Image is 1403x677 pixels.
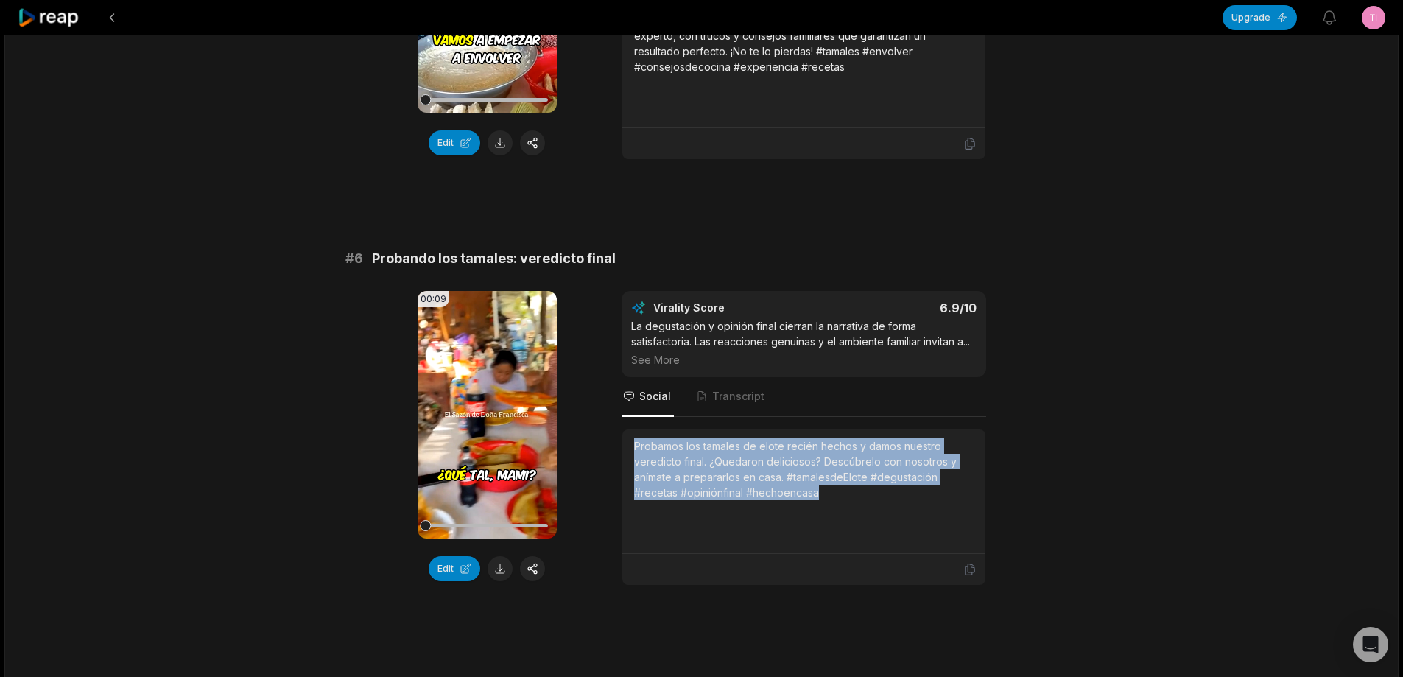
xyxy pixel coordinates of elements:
div: 6.9 /10 [818,301,977,315]
span: # 6 [345,248,363,269]
div: See More [631,352,977,368]
div: Open Intercom Messenger [1353,627,1388,662]
nav: Tabs [622,377,986,417]
div: ¿Sabes envolver tamales? Aquí te mostramos cómo hacerlo como un experto, con trucos y consejos fa... [634,13,974,74]
div: Virality Score [653,301,812,315]
video: Your browser does not support mp4 format. [418,291,557,539]
button: Edit [429,556,480,581]
button: Upgrade [1223,5,1297,30]
span: Transcript [712,389,764,404]
div: Probamos los tamales de elote recién hechos y damos nuestro veredicto final. ¿Quedaron deliciosos... [634,438,974,500]
span: Social [639,389,671,404]
span: Probando los tamales: veredicto final [372,248,616,269]
button: Edit [429,130,480,155]
div: La degustación y opinión final cierran la narrativa de forma satisfactoria. Las reacciones genuin... [631,318,977,368]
